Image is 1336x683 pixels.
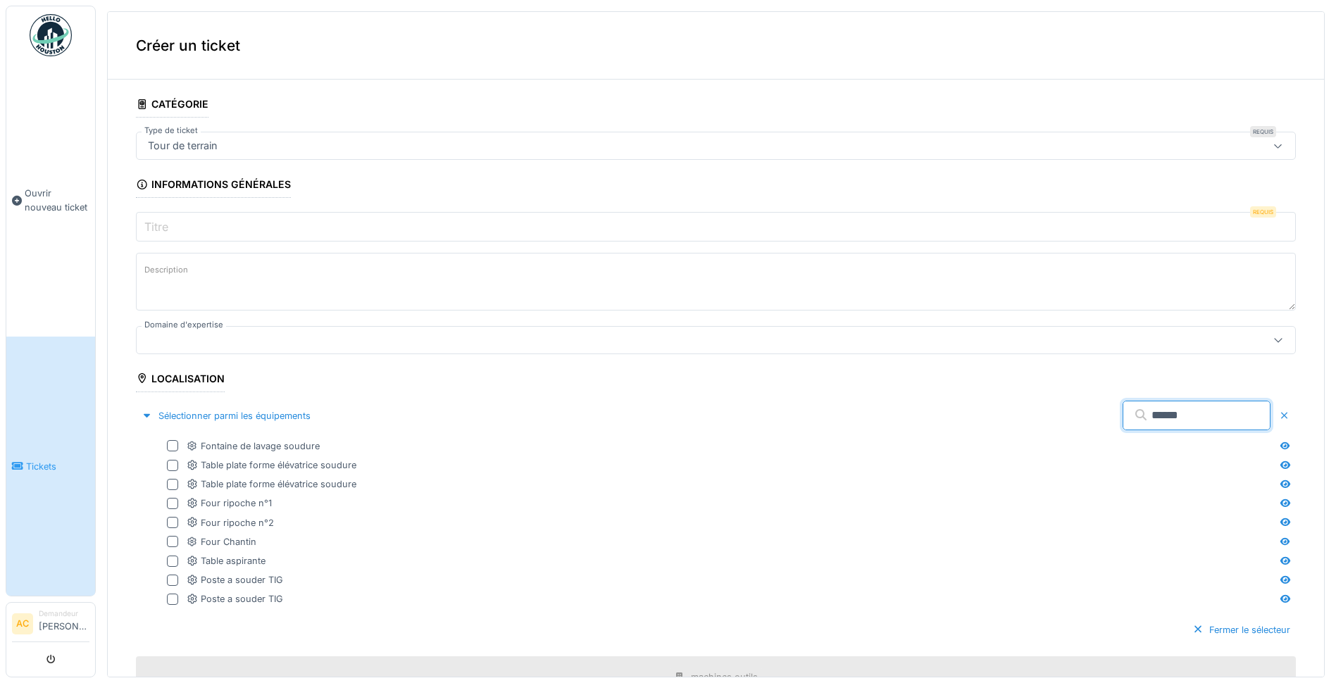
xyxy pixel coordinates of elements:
div: Créer un ticket [108,12,1324,80]
div: Table plate forme élévatrice soudure [187,477,356,491]
div: Sélectionner parmi les équipements [136,406,316,425]
a: AC Demandeur[PERSON_NAME] [12,608,89,642]
div: Four Chantin [187,535,256,549]
span: Ouvrir nouveau ticket [25,187,89,213]
div: Fontaine de lavage soudure [187,439,320,453]
div: Poste a souder TIG [187,592,283,606]
div: Four ripoche n°1 [187,496,272,510]
div: Requis [1250,206,1276,218]
label: Type de ticket [142,125,201,137]
a: Tickets [6,337,95,596]
li: AC [12,613,33,634]
label: Titre [142,218,171,235]
div: Table aspirante [187,554,266,568]
label: Domaine d'expertise [142,319,226,331]
div: Fermer le sélecteur [1187,620,1296,639]
div: Tour de terrain [142,138,223,153]
div: Demandeur [39,608,89,619]
div: Informations générales [136,174,291,198]
span: Tickets [26,460,89,473]
label: Description [142,261,191,279]
div: Requis [1250,126,1276,137]
div: Poste a souder TIG [187,573,283,587]
li: [PERSON_NAME] [39,608,89,639]
div: Catégorie [136,94,208,118]
div: Four ripoche n°2 [187,516,274,530]
a: Ouvrir nouveau ticket [6,64,95,337]
div: Table plate forme élévatrice soudure [187,458,356,472]
img: Badge_color-CXgf-gQk.svg [30,14,72,56]
div: Localisation [136,368,225,392]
